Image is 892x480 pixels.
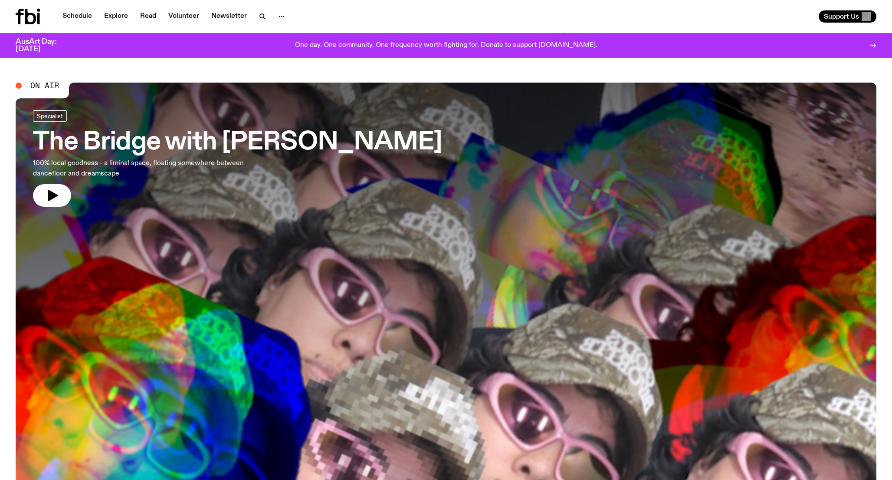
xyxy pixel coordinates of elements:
h3: AusArt Day: [DATE] [16,38,71,53]
a: The Bridge with [PERSON_NAME]100% local goodness - a liminal space, floating somewhere between da... [33,110,442,207]
a: Explore [99,10,133,23]
p: One day. One community. One frequency worth fighting for. Donate to support [DOMAIN_NAME]. [295,42,597,50]
a: Specialist [33,110,67,122]
p: 100% local goodness - a liminal space, floating somewhere between dancefloor and dreamscape [33,158,255,179]
a: Read [135,10,161,23]
a: Volunteer [163,10,204,23]
a: Newsletter [206,10,252,23]
h3: The Bridge with [PERSON_NAME] [33,130,442,155]
span: On Air [30,82,59,89]
a: Schedule [57,10,97,23]
button: Support Us [819,10,876,23]
span: Specialist [37,113,63,119]
span: Support Us [824,13,859,20]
